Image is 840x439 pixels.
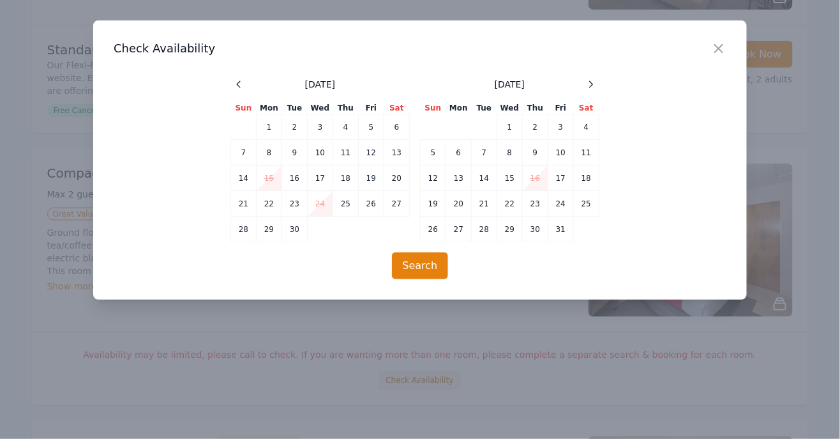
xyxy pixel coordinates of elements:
[282,166,308,191] td: 16
[282,191,308,217] td: 23
[308,191,333,217] td: 24
[114,41,726,56] h3: Check Availability
[495,78,525,91] span: [DATE]
[282,140,308,166] td: 9
[257,102,282,114] th: Mon
[497,114,523,140] td: 1
[548,114,574,140] td: 3
[421,166,446,191] td: 12
[384,191,410,217] td: 27
[523,166,548,191] td: 16
[548,166,574,191] td: 17
[421,217,446,242] td: 26
[308,114,333,140] td: 3
[231,217,257,242] td: 28
[446,191,472,217] td: 20
[446,140,472,166] td: 6
[574,102,599,114] th: Sat
[497,140,523,166] td: 8
[384,140,410,166] td: 13
[421,191,446,217] td: 19
[257,166,282,191] td: 15
[574,166,599,191] td: 18
[574,140,599,166] td: 11
[359,114,384,140] td: 5
[472,102,497,114] th: Tue
[359,140,384,166] td: 12
[231,166,257,191] td: 14
[257,140,282,166] td: 8
[523,217,548,242] td: 30
[257,217,282,242] td: 29
[446,166,472,191] td: 13
[359,191,384,217] td: 26
[333,191,359,217] td: 25
[384,114,410,140] td: 6
[472,217,497,242] td: 28
[282,102,308,114] th: Tue
[308,166,333,191] td: 17
[523,114,548,140] td: 2
[421,140,446,166] td: 5
[472,140,497,166] td: 7
[231,140,257,166] td: 7
[497,191,523,217] td: 22
[523,140,548,166] td: 9
[497,166,523,191] td: 15
[392,252,449,279] button: Search
[446,102,472,114] th: Mon
[523,102,548,114] th: Thu
[574,114,599,140] td: 4
[446,217,472,242] td: 27
[548,191,574,217] td: 24
[548,217,574,242] td: 31
[308,102,333,114] th: Wed
[472,191,497,217] td: 21
[257,114,282,140] td: 1
[282,217,308,242] td: 30
[497,217,523,242] td: 29
[333,114,359,140] td: 4
[282,114,308,140] td: 2
[421,102,446,114] th: Sun
[333,166,359,191] td: 18
[548,102,574,114] th: Fri
[574,191,599,217] td: 25
[359,166,384,191] td: 19
[333,140,359,166] td: 11
[548,140,574,166] td: 10
[333,102,359,114] th: Thu
[308,140,333,166] td: 10
[231,191,257,217] td: 21
[497,102,523,114] th: Wed
[472,166,497,191] td: 14
[359,102,384,114] th: Fri
[305,78,335,91] span: [DATE]
[231,102,257,114] th: Sun
[257,191,282,217] td: 22
[384,102,410,114] th: Sat
[384,166,410,191] td: 20
[523,191,548,217] td: 23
